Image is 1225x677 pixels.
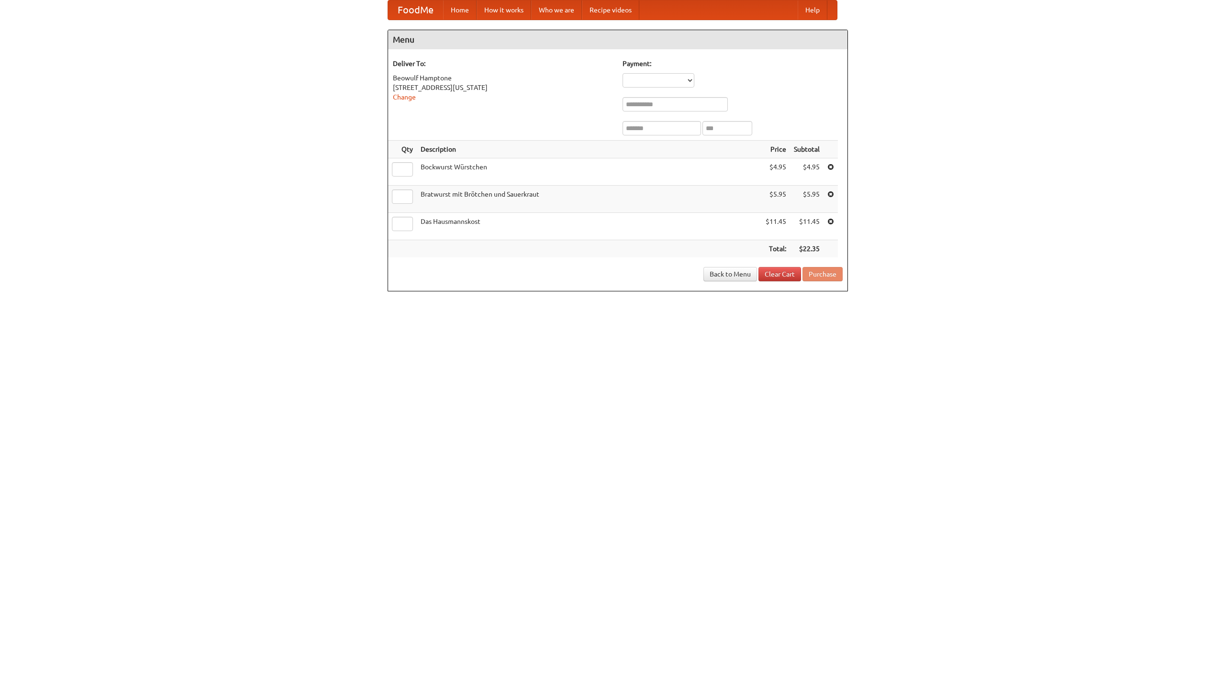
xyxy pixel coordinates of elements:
[802,267,843,281] button: Purchase
[417,158,762,186] td: Bockwurst Würstchen
[762,141,790,158] th: Price
[477,0,531,20] a: How it works
[443,0,477,20] a: Home
[798,0,827,20] a: Help
[393,59,613,68] h5: Deliver To:
[393,73,613,83] div: Beowulf Hamptone
[582,0,639,20] a: Recipe videos
[762,158,790,186] td: $4.95
[703,267,757,281] a: Back to Menu
[417,141,762,158] th: Description
[417,186,762,213] td: Bratwurst mit Brötchen und Sauerkraut
[758,267,801,281] a: Clear Cart
[762,186,790,213] td: $5.95
[762,240,790,258] th: Total:
[790,213,824,240] td: $11.45
[531,0,582,20] a: Who we are
[790,158,824,186] td: $4.95
[417,213,762,240] td: Das Hausmannskost
[762,213,790,240] td: $11.45
[388,30,847,49] h4: Menu
[393,83,613,92] div: [STREET_ADDRESS][US_STATE]
[388,0,443,20] a: FoodMe
[790,240,824,258] th: $22.35
[393,93,416,101] a: Change
[790,186,824,213] td: $5.95
[790,141,824,158] th: Subtotal
[388,141,417,158] th: Qty
[623,59,843,68] h5: Payment:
